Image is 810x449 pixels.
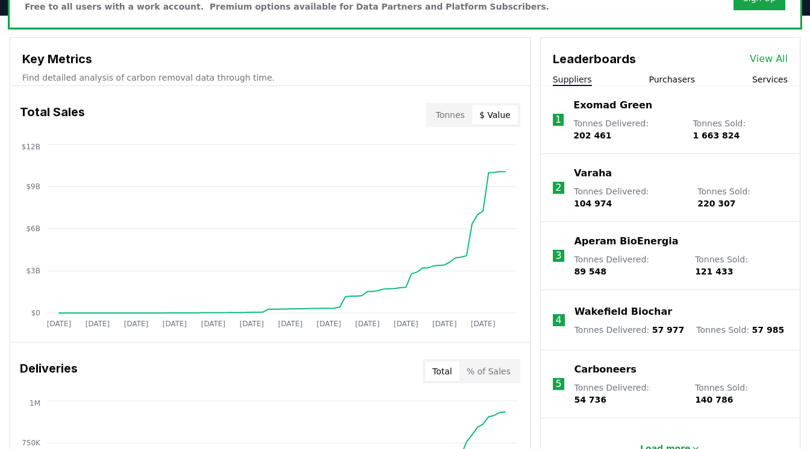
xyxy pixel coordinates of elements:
[573,117,681,141] p: Tonnes Delivered :
[574,234,678,249] a: Aperam BioEnergia
[695,395,733,404] span: 140 786
[240,320,264,328] tspan: [DATE]
[555,181,561,195] p: 2
[432,320,457,328] tspan: [DATE]
[86,320,110,328] tspan: [DATE]
[355,320,380,328] tspan: [DATE]
[472,105,518,125] button: $ Value
[574,253,683,277] p: Tonnes Delivered :
[124,320,149,328] tspan: [DATE]
[696,324,784,336] p: Tonnes Sold :
[695,267,733,276] span: 121 433
[750,52,788,66] a: View All
[574,362,636,377] a: Carboneers
[22,143,40,151] tspan: $12B
[25,1,549,13] p: Free to all users with a work account. Premium options available for Data Partners and Platform S...
[575,324,685,336] p: Tonnes Delivered :
[26,224,40,233] tspan: $6B
[201,320,226,328] tspan: [DATE]
[471,320,496,328] tspan: [DATE]
[574,185,685,209] p: Tonnes Delivered :
[278,320,303,328] tspan: [DATE]
[697,199,735,208] span: 220 307
[555,113,561,127] p: 1
[695,253,788,277] p: Tonnes Sold :
[553,73,592,85] button: Suppliers
[574,199,612,208] span: 104 974
[22,439,41,447] tspan: 750K
[30,399,40,407] tspan: 1M
[47,320,72,328] tspan: [DATE]
[460,362,518,381] button: % of Sales
[425,362,460,381] button: Total
[394,320,419,328] tspan: [DATE]
[555,377,561,391] p: 5
[428,105,472,125] button: Tonnes
[573,131,611,140] span: 202 461
[574,382,683,406] p: Tonnes Delivered :
[574,166,612,181] a: Varaha
[752,73,788,85] button: Services
[693,117,788,141] p: Tonnes Sold :
[697,185,788,209] p: Tonnes Sold :
[575,305,672,319] a: Wakefield Biochar
[649,73,696,85] button: Purchasers
[26,267,40,275] tspan: $3B
[574,395,606,404] span: 54 736
[574,267,606,276] span: 89 548
[20,103,85,127] h3: Total Sales
[695,382,788,406] p: Tonnes Sold :
[553,50,636,68] h3: Leaderboards
[752,325,785,335] span: 57 985
[163,320,187,328] tspan: [DATE]
[31,309,40,317] tspan: $0
[652,325,685,335] span: 57 977
[22,72,518,84] p: Find detailed analysis of carbon removal data through time.
[573,98,652,113] a: Exomad Green
[556,313,562,327] p: 4
[20,359,78,383] h3: Deliveries
[22,50,518,68] h3: Key Metrics
[26,182,40,191] tspan: $9B
[693,131,740,140] span: 1 663 824
[317,320,341,328] tspan: [DATE]
[555,249,561,263] p: 3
